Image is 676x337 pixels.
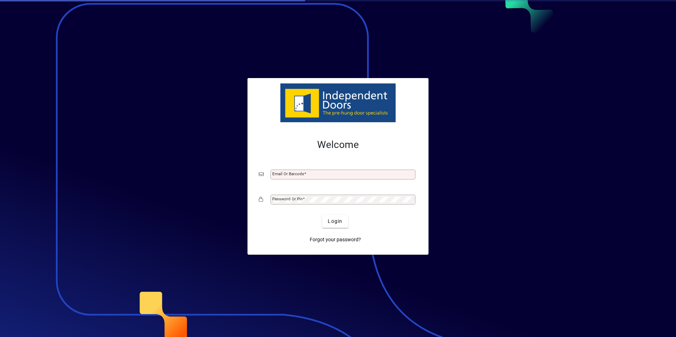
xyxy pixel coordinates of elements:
span: Forgot your password? [310,236,361,243]
h2: Welcome [259,139,417,151]
a: Forgot your password? [307,233,364,246]
mat-label: Email or Barcode [272,171,304,176]
button: Login [322,215,348,228]
mat-label: Password or Pin [272,196,303,201]
span: Login [328,218,342,225]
